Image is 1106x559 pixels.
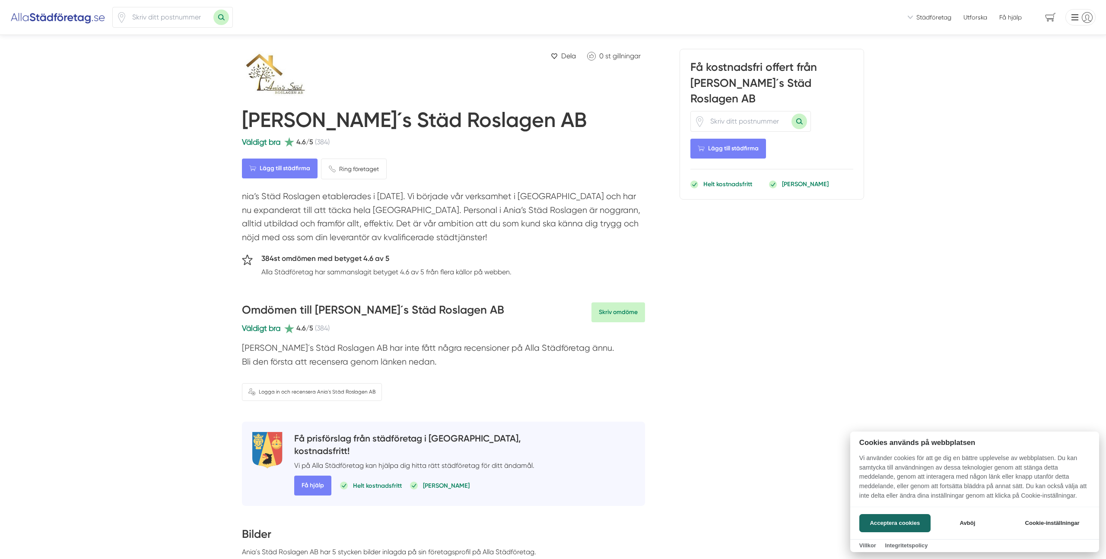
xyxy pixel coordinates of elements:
[859,542,876,549] a: Villkor
[933,514,1002,532] button: Avböj
[1014,514,1090,532] button: Cookie-inställningar
[850,454,1099,506] p: Vi använder cookies för att ge dig en bättre upplevelse av webbplatsen. Du kan samtycka till anvä...
[885,542,928,549] a: Integritetspolicy
[859,514,931,532] button: Acceptera cookies
[850,438,1099,447] h2: Cookies används på webbplatsen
